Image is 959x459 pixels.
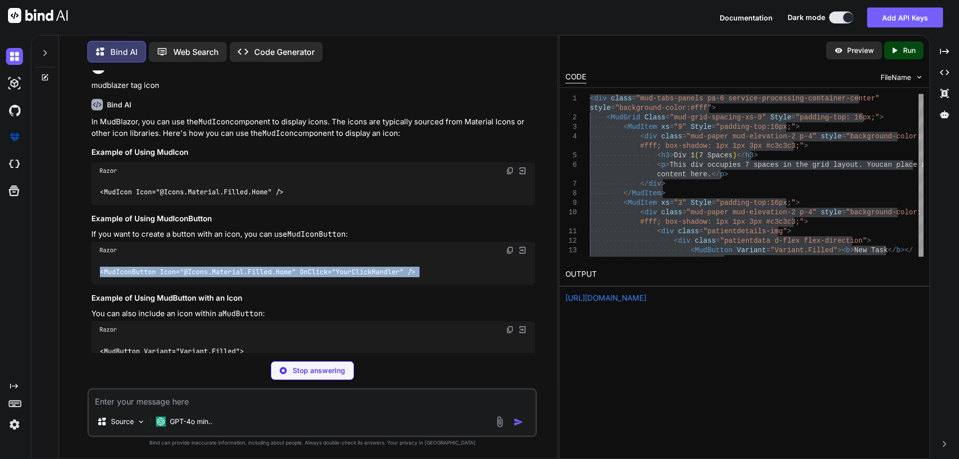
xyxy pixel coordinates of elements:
span: This div occupies 7 spaces in the grid layout. You [669,161,879,169]
code: <MudButton Variant="Variant.Filled"> <MudIcon Icon="@Icons.Material.Filled.Add" /> Add Item </Mud... [99,346,295,387]
span: = [669,123,673,131]
span: div [644,208,657,216]
span: xs [661,199,669,207]
code: <MudIconButton Icon="@Icons.Material.Filled.Home" OnClick="YourClickHandler" /> [99,267,417,277]
span: "3" [674,199,686,207]
span: class [678,227,699,235]
img: premium [6,129,23,146]
p: You can also include an icon within a : [91,308,535,320]
span: </ [711,170,720,178]
div: 3 [565,122,577,132]
span: "background-color: [846,208,921,216]
span: > [850,246,854,254]
p: If you want to create a button with an icon, you can use : [91,229,535,240]
span: b [896,246,900,254]
div: 4 [565,132,577,141]
code: MudIconButton [287,229,346,239]
span: > [661,189,665,197]
span: = [711,199,715,207]
span: div [648,180,661,188]
p: Bind can provide inaccurate information, including about people. Always double-check its answers.... [87,439,537,447]
span: = [699,227,703,235]
span: = [842,132,846,140]
span: MudGrid [611,113,640,121]
span: > [728,256,732,264]
span: "patientdata d-flex flex-direction" [720,237,867,245]
span: = [611,104,615,112]
p: Stop answering [293,366,345,376]
p: Source [111,417,134,427]
span: = [682,208,686,216]
img: Open in Browser [518,325,527,334]
span: Div 1 [674,151,695,159]
p: Preview [847,45,874,55]
span: Class [644,113,665,121]
div: 13 [565,246,577,255]
span: 7 Spaces [699,151,732,159]
span: = [842,208,846,216]
span: </ [888,246,896,254]
code: <MudIcon Icon="@Icons.Material.Filled.Home" /> [99,187,285,197]
span: < [623,199,627,207]
span: </ [623,189,632,197]
span: Razor [99,326,117,334]
span: div [661,227,673,235]
span: > [724,170,728,178]
span: ) [732,151,736,159]
code: MudIcon [262,128,294,138]
p: Web Search [173,46,219,58]
h3: Example of Using MudIcon [91,147,535,158]
span: div [678,237,690,245]
span: < [657,227,661,235]
img: Open in Browser [518,246,527,255]
span: #fff; box-shadow: 1px 1px 3px #c3c3c3;" [640,218,804,226]
span: p [661,161,665,169]
div: 6 [565,160,577,170]
div: 11 [565,227,577,236]
span: -center" [846,94,879,102]
span: > [753,151,757,159]
a: [URL][DOMAIN_NAME] [565,293,646,303]
span: Documentation [720,13,773,22]
span: ></ [900,246,913,254]
span: "background-color: [846,132,921,140]
span: "mud-paper mud-elevation-2 p-4" [686,132,816,140]
img: Pick Models [137,418,145,426]
span: can place any [879,161,934,169]
p: Run [903,45,916,55]
span: = [665,113,669,121]
span: = [632,94,636,102]
span: < [690,246,694,254]
span: > [879,113,883,121]
img: icon [513,417,523,427]
img: Bind AI [8,8,68,23]
span: > [795,123,799,131]
span: class [661,208,682,216]
span: </ [640,180,648,188]
span: Style [690,123,711,131]
span: = [711,123,715,131]
p: mudblazer tag icon [91,80,535,91]
span: > [795,199,799,207]
span: Variant [737,246,766,254]
img: copy [506,246,514,254]
span: #fff; box-shadow: 1px 1px 3px #c3c3c3;" [640,142,804,150]
span: MudButton [690,256,728,264]
span: "Variant.Filled" [770,246,837,254]
img: githubDark [6,102,23,119]
span: > [661,180,665,188]
span: > [787,227,791,235]
code: MudIcon [198,117,230,127]
span: FileName [881,72,911,82]
span: "mud-tabs-panels pa-6 service-processing-container [636,94,846,102]
h2: OUTPUT [559,263,930,286]
span: New Task [854,246,888,254]
img: copy [506,326,514,334]
div: 8 [565,189,577,198]
div: 9 [565,198,577,208]
span: MudItem [632,189,661,197]
span: < [674,237,678,245]
img: GPT-4o mini [156,417,166,427]
h3: Example of Using MudButton with an Icon [91,293,535,304]
img: cloudideIcon [6,156,23,173]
